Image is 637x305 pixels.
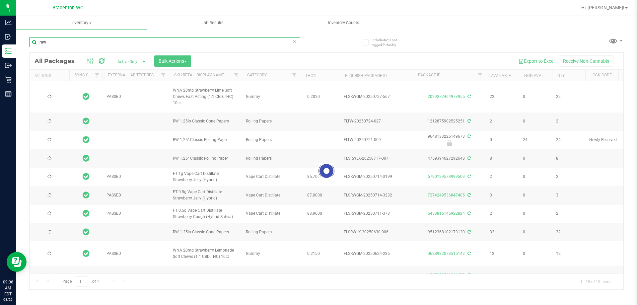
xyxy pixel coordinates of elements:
[7,252,27,272] iframe: Resource center
[16,20,147,26] span: Inventory
[5,34,12,40] inline-svg: Inbound
[147,16,278,30] a: Lab Results
[5,19,12,26] inline-svg: Analytics
[581,5,624,10] span: Hi, [PERSON_NAME]!
[5,91,12,97] inline-svg: Reports
[16,16,147,30] a: Inventory
[3,297,13,302] p: 08/26
[5,62,12,69] inline-svg: Outbound
[292,37,297,46] span: Clear
[29,37,300,47] input: Search Package ID, Item Name, SKU, Lot or Part Number...
[5,48,12,54] inline-svg: Inventory
[372,38,405,47] span: Include items not tagged for facility
[319,20,368,26] span: Inventory Counts
[3,279,13,297] p: 09:06 AM EDT
[5,76,12,83] inline-svg: Retail
[52,5,83,11] span: Bradenton WC
[192,20,233,26] span: Lab Results
[278,16,409,30] a: Inventory Counts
